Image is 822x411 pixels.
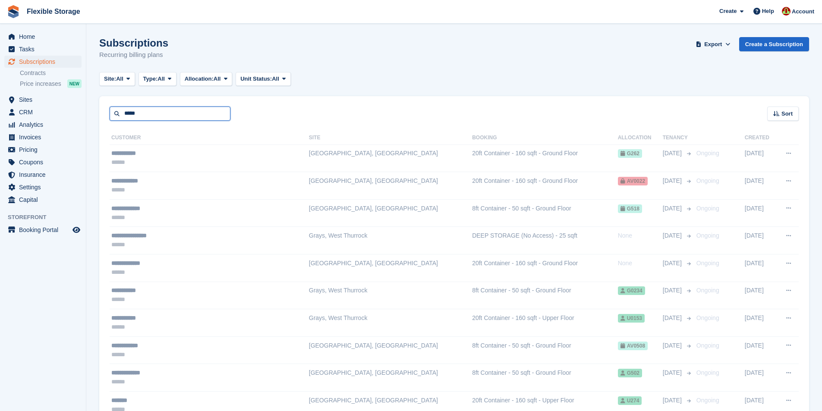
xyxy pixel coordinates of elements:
span: Sites [19,94,71,106]
a: menu [4,181,82,193]
span: CRM [19,106,71,118]
a: Preview store [71,225,82,235]
a: menu [4,31,82,43]
span: Coupons [19,156,71,168]
span: Settings [19,181,71,193]
span: Insurance [19,169,71,181]
a: menu [4,119,82,131]
a: menu [4,194,82,206]
span: Capital [19,194,71,206]
span: Home [19,31,71,43]
span: Subscriptions [19,56,71,68]
a: menu [4,169,82,181]
h1: Subscriptions [99,37,168,49]
div: NEW [67,79,82,88]
span: Storefront [8,213,86,222]
a: menu [4,56,82,68]
img: stora-icon-8386f47178a22dfd0bd8f6a31ec36ba5ce8667c1dd55bd0f319d3a0aa187defe.svg [7,5,20,18]
a: Flexible Storage [23,4,84,19]
a: menu [4,224,82,236]
a: menu [4,156,82,168]
a: menu [4,131,82,143]
a: Create a Subscription [739,37,809,51]
span: Invoices [19,131,71,143]
img: David Jones [782,7,791,16]
span: Export [704,40,722,49]
span: Create [719,7,737,16]
span: Price increases [20,80,61,88]
button: Export [694,37,732,51]
a: menu [4,43,82,55]
a: menu [4,94,82,106]
a: Price increases NEW [20,79,82,88]
span: Analytics [19,119,71,131]
a: Contracts [20,69,82,77]
a: menu [4,106,82,118]
span: Help [762,7,774,16]
span: Tasks [19,43,71,55]
a: menu [4,144,82,156]
span: Pricing [19,144,71,156]
p: Recurring billing plans [99,50,168,60]
span: Account [792,7,814,16]
span: Booking Portal [19,224,71,236]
